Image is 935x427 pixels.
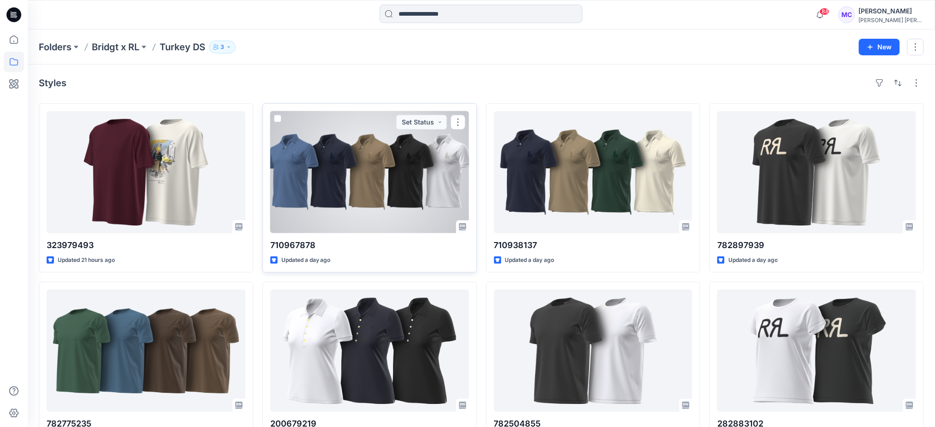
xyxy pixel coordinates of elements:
[859,39,900,55] button: New
[859,6,923,17] div: [PERSON_NAME]
[494,111,693,233] a: 710938137
[47,239,245,252] p: 323979493
[820,8,830,15] span: 88
[281,255,331,265] p: Updated a day ago
[717,290,916,412] a: 282883102
[160,41,205,53] p: Turkey DS
[47,290,245,412] a: 782775235
[39,41,71,53] a: Folders
[859,17,923,24] div: [PERSON_NAME] [PERSON_NAME]
[270,290,469,412] a: 200679219
[728,255,778,265] p: Updated a day ago
[494,239,693,252] p: 710938137
[270,239,469,252] p: 710967878
[717,239,916,252] p: 782897939
[209,41,236,53] button: 3
[92,41,139,53] a: Bridgt x RL
[270,111,469,233] a: 710967878
[494,290,693,412] a: 782504855
[505,255,554,265] p: Updated a day ago
[717,111,916,233] a: 782897939
[58,255,115,265] p: Updated 21 hours ago
[47,111,245,233] a: 323979493
[839,6,855,23] div: MC
[220,42,224,52] p: 3
[39,77,66,89] h4: Styles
